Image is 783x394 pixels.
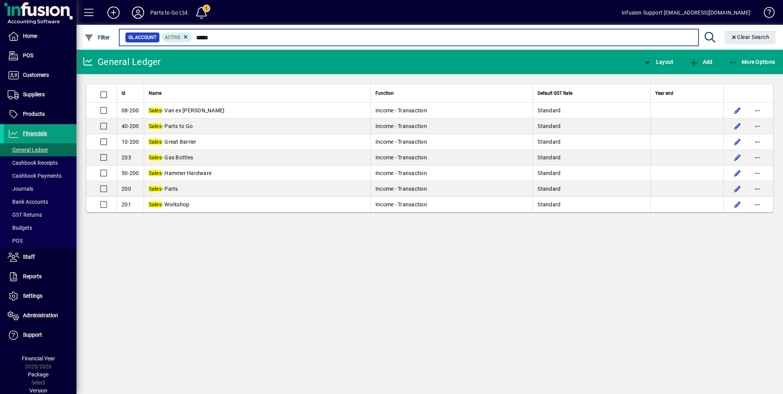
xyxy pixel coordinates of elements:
button: More options [751,104,764,117]
span: Version [29,388,47,394]
a: GST Returns [4,208,76,221]
span: Journals [8,186,33,192]
em: Sales [149,123,162,129]
a: Journals [4,182,76,195]
em: Sales [149,170,162,176]
span: Default GST Rate [538,89,572,97]
button: Edit [731,120,744,132]
a: Settings [4,287,76,306]
button: Edit [731,136,744,148]
button: More options [751,136,764,148]
span: Cashbook Payments [8,173,62,179]
mat-chip: Activation Status: Active [162,32,192,42]
span: Settings [23,293,42,299]
span: Support [23,332,42,338]
span: Standard [538,123,560,129]
button: Edit [731,104,744,117]
span: Reports [23,273,42,279]
a: Cashbook Payments [4,169,76,182]
span: Name [149,89,161,97]
span: Standard [538,186,560,192]
button: Add [687,55,714,69]
span: Standard [538,170,560,176]
span: Clear Search [731,34,770,40]
span: Cashbook Receipts [8,160,58,166]
span: Standard [538,107,560,113]
span: Package [28,371,49,378]
span: Income - Transaction [375,123,427,129]
em: Sales [149,139,162,145]
a: Cashbook Receipts [4,156,76,169]
div: Name [149,89,366,97]
span: GST Returns [8,212,42,218]
span: Standard [538,139,560,145]
span: Function [375,89,394,97]
button: More options [751,120,764,132]
button: Edit [731,183,744,195]
span: Income - Transaction [375,201,427,208]
span: 10-200 [122,139,139,145]
a: Budgets [4,221,76,234]
a: General Ledger [4,143,76,156]
span: 08-200 [122,107,139,113]
span: - Hammer Hardware [149,170,212,176]
span: 201 [122,201,131,208]
span: Year end [655,89,673,97]
span: Administration [23,312,58,318]
span: Income - Transaction [375,139,427,145]
button: Add [101,6,126,19]
span: Financials [23,130,47,136]
span: Budgets [8,225,32,231]
span: Staff [23,254,35,260]
a: Suppliers [4,85,76,104]
span: - Parts [149,186,178,192]
span: Active [165,35,180,40]
em: Sales [149,186,162,192]
span: POS [8,238,23,244]
a: Support [4,326,76,345]
span: Id [122,89,125,97]
a: Customers [4,66,76,85]
app-page-header-button: View chart layout [635,55,681,69]
span: Filter [84,34,110,41]
button: More options [751,167,764,179]
span: Layout [643,59,673,65]
span: Income - Transaction [375,107,427,113]
span: Income - Transaction [375,186,427,192]
a: Administration [4,306,76,325]
div: Infusion Support [EMAIL_ADDRESS][DOMAIN_NAME] [622,6,751,19]
button: Edit [731,151,744,164]
span: GL Account [128,34,156,41]
a: Reports [4,267,76,286]
span: 50-200 [122,170,139,176]
button: Clear [725,31,776,44]
a: Products [4,105,76,124]
button: Edit [731,198,744,211]
span: - Workshop [149,201,190,208]
span: More Options [729,59,775,65]
a: Staff [4,248,76,267]
span: Income - Transaction [375,170,427,176]
span: Products [23,111,45,117]
a: POS [4,46,76,65]
span: Financial Year [22,355,55,362]
button: Layout [641,55,675,69]
span: Standard [538,201,560,208]
span: - Great Barrier [149,139,197,145]
a: POS [4,234,76,247]
button: More options [751,198,764,211]
span: 203 [122,154,131,161]
span: General Ledger [8,147,48,153]
div: Id [122,89,139,97]
span: Suppliers [23,91,45,97]
span: Income - Transaction [375,154,427,161]
span: 40-200 [122,123,139,129]
span: Add [689,59,712,65]
button: Filter [83,31,112,44]
a: Knowledge Base [758,2,773,26]
span: Customers [23,72,49,78]
button: Profile [126,6,150,19]
button: More options [751,183,764,195]
a: Bank Accounts [4,195,76,208]
div: General Ledger [82,56,161,68]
